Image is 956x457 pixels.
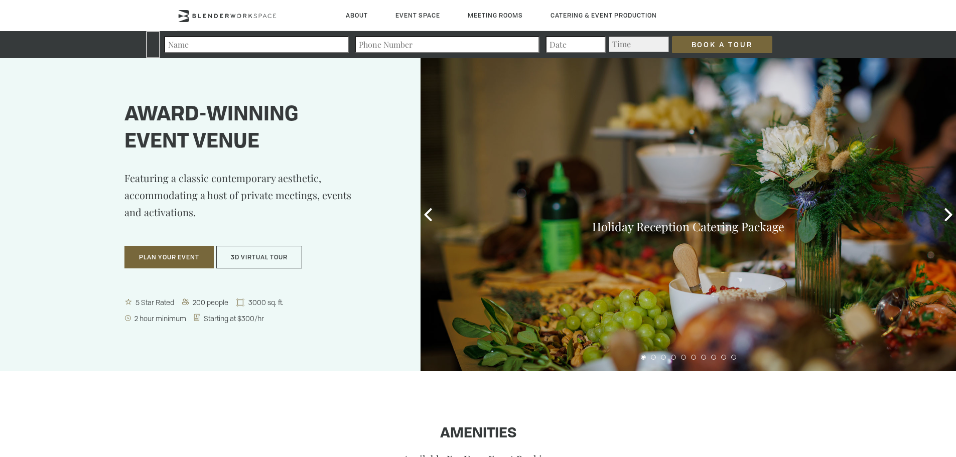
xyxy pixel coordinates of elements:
input: Book a Tour [672,36,772,53]
input: Phone Number [355,36,539,53]
span: Starting at $300/hr [202,314,267,323]
h1: Amenities [177,426,779,442]
h1: Award-winning event venue [124,102,371,156]
span: 3000 sq. ft. [246,297,287,307]
span: 200 people [191,297,231,307]
input: Name [164,36,349,53]
button: Plan Your Event [124,246,214,269]
button: 3D Virtual Tour [216,246,302,269]
span: 2 hour minimum [132,314,189,323]
span: 5 Star Rated [133,297,177,307]
p: Featuring a classic contemporary aesthetic, accommodating a host of private meetings, events and ... [124,170,371,236]
input: Date [545,36,606,53]
a: Holiday Reception Catering Package [592,219,784,234]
